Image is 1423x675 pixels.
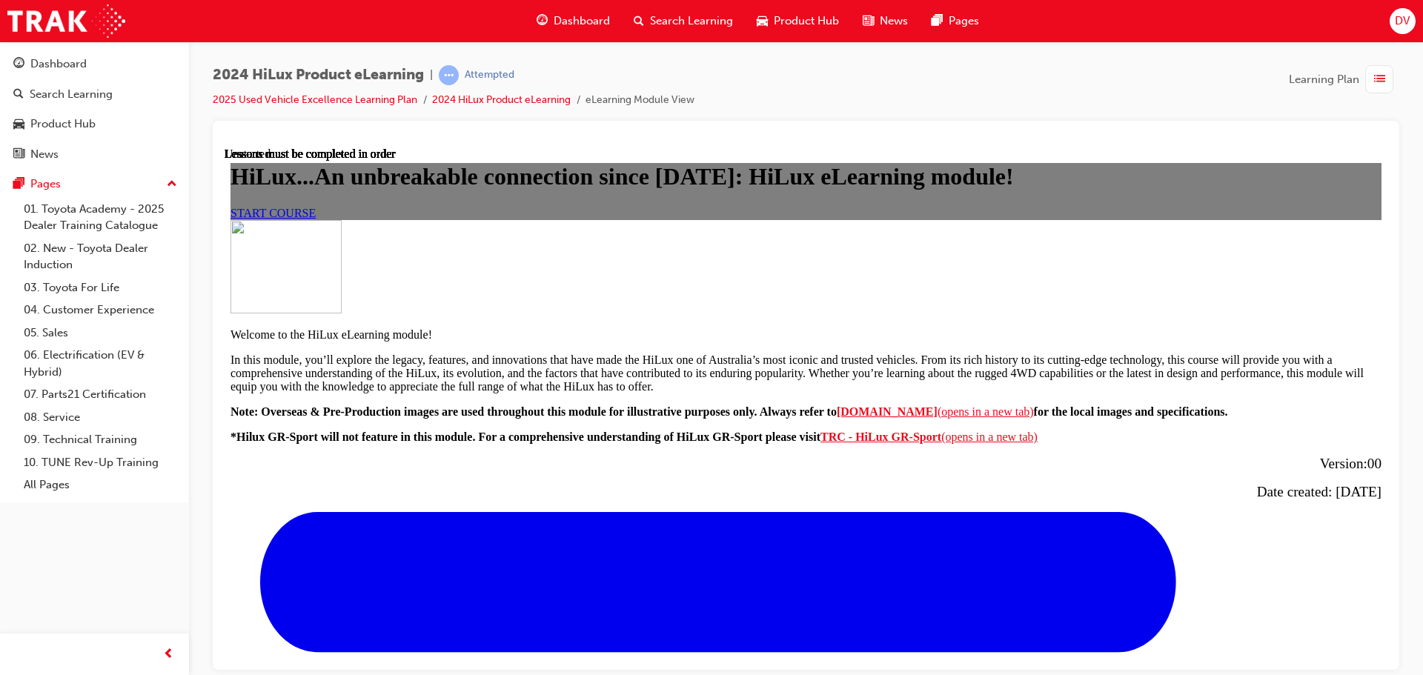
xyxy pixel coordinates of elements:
[30,86,113,103] div: Search Learning
[167,175,177,194] span: up-icon
[30,176,61,193] div: Pages
[18,276,183,299] a: 03. Toyota For Life
[18,344,183,383] a: 06. Electrification (EV & Hybrid)
[6,170,183,198] button: Pages
[745,6,851,36] a: car-iconProduct Hub
[554,13,610,30] span: Dashboard
[13,58,24,71] span: guage-icon
[6,81,183,108] a: Search Learning
[537,12,548,30] span: guage-icon
[163,645,174,664] span: prev-icon
[1095,308,1157,324] span: Version:00
[7,4,125,38] img: Trak
[596,283,813,296] a: TRC - HiLux GR-Sport(opens in a new tab)
[18,198,183,237] a: 01. Toyota Academy - 2025 Dealer Training Catalogue
[713,258,809,270] span: (opens in a new tab)
[18,473,183,496] a: All Pages
[13,178,24,191] span: pages-icon
[1032,336,1157,352] span: Date created: [DATE]
[863,12,874,30] span: news-icon
[717,283,813,296] span: (opens in a new tab)
[6,110,183,138] a: Product Hub
[18,428,183,451] a: 09. Technical Training
[30,56,87,73] div: Dashboard
[13,148,24,162] span: news-icon
[586,92,694,109] li: eLearning Module View
[13,88,24,102] span: search-icon
[6,206,1157,246] p: In this module, you’ll explore the legacy, features, and innovations that have made the HiLux one...
[1395,13,1410,30] span: DV
[622,6,745,36] a: search-iconSearch Learning
[213,67,424,84] span: 2024 HiLux Product eLearning
[213,93,417,106] a: 2025 Used Vehicle Excellence Learning Plan
[1374,70,1385,89] span: list-icon
[13,118,24,131] span: car-icon
[1289,65,1399,93] button: Learning Plan
[6,283,596,296] strong: *Hilux GR-Sport will not feature in this module. For a comprehensive understanding of HiLux GR-Sp...
[920,6,991,36] a: pages-iconPages
[432,93,571,106] a: 2024 HiLux Product eLearning
[6,50,183,78] a: Dashboard
[18,383,183,406] a: 07. Parts21 Certification
[596,283,717,296] strong: TRC - HiLux GR-Sport
[18,322,183,345] a: 05. Sales
[30,116,96,133] div: Product Hub
[465,68,514,82] div: Attempted
[430,67,433,84] span: |
[612,258,713,270] strong: [DOMAIN_NAME]
[650,13,733,30] span: Search Learning
[6,47,183,170] button: DashboardSearch LearningProduct HubNews
[809,258,1004,270] strong: for the local images and specifications.
[18,299,183,322] a: 04. Customer Experience
[1289,71,1359,88] span: Learning Plan
[774,13,839,30] span: Product Hub
[6,59,91,72] a: START COURSE
[439,65,459,85] span: learningRecordVerb_ATTEMPT-icon
[851,6,920,36] a: news-iconNews
[18,237,183,276] a: 02. New - Toyota Dealer Induction
[6,141,183,168] a: News
[880,13,908,30] span: News
[18,406,183,429] a: 08. Service
[6,16,1157,43] h1: HiLux...An unbreakable connection since [DATE]: HiLux eLearning module!
[1390,8,1416,34] button: DV
[932,12,943,30] span: pages-icon
[6,181,1157,194] p: Welcome to the HiLux eLearning module!
[30,146,59,163] div: News
[757,12,768,30] span: car-icon
[18,451,183,474] a: 10. TUNE Rev-Up Training
[949,13,979,30] span: Pages
[525,6,622,36] a: guage-iconDashboard
[634,12,644,30] span: search-icon
[6,258,612,270] strong: Note: Overseas & Pre-Production images are used throughout this module for illustrative purposes ...
[612,258,809,270] a: [DOMAIN_NAME](opens in a new tab)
